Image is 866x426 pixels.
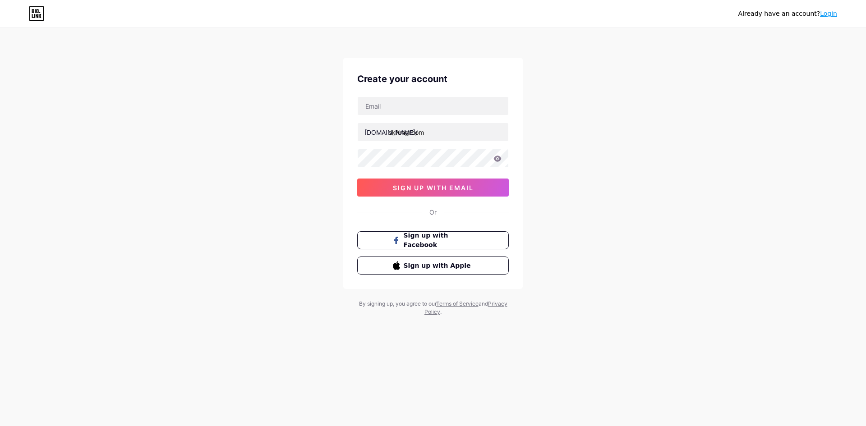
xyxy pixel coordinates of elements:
input: Email [358,97,508,115]
a: Login [820,10,837,17]
span: Sign up with Facebook [404,231,474,250]
div: By signing up, you agree to our and . [356,300,510,316]
div: Create your account [357,72,509,86]
div: Already have an account? [738,9,837,18]
button: Sign up with Apple [357,257,509,275]
div: Or [429,207,437,217]
button: sign up with email [357,179,509,197]
div: [DOMAIN_NAME]/ [364,128,418,137]
button: Sign up with Facebook [357,231,509,249]
input: username [358,123,508,141]
a: Terms of Service [436,300,479,307]
span: Sign up with Apple [404,261,474,270]
span: sign up with email [393,184,474,192]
